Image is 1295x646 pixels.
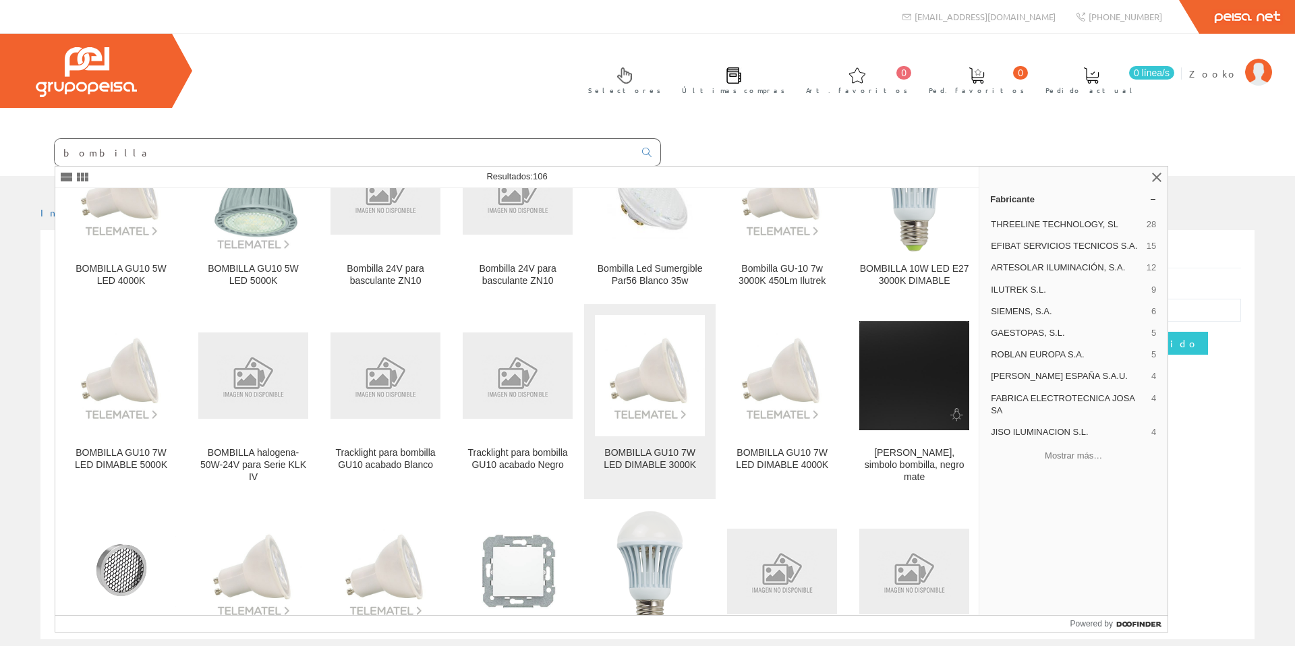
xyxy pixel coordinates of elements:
span: Powered by [1070,618,1113,630]
a: Tracklight para bombilla GU10 acabado Negro Tracklight para bombilla GU10 acabado Negro [452,304,583,499]
a: Powered by [1070,616,1168,632]
img: Grupo Peisa [36,47,137,97]
img: BOMBILLA GU10 5W LED 4000K [66,146,176,237]
img: BOMBILLA GU10 7W LED DIMABLE 4000K [727,330,837,421]
div: BOMBILLA GU10 5W LED 5000K [198,263,308,287]
a: BOMBILLA GU10 7W LED DIMABLE 3000K BOMBILLA GU10 7W LED DIMABLE 3000K [584,304,716,499]
span: Resultados: [486,171,547,181]
div: BOMBILLA halogena-50W-24V para Serie KLK IV [198,447,308,483]
span: JISO ILUMINACION S.L. [991,426,1146,438]
div: Bombilla GU-10 7w 3000K 450Lm Ilutrek [727,263,837,287]
button: Mostrar más… [985,444,1162,467]
div: BOMBILLA 10W LED E27 3000K DIMABLE [859,263,969,287]
img: BOMBILLA 9W LED E27 3000K NO DIMABLE [727,529,837,614]
a: Tracklight para bombilla GU10 acabado Blanco Tracklight para bombilla GU10 acabado Blanco [320,304,451,499]
span: GAESTOPAS, S.L. [991,327,1146,339]
a: BOMBILLA GU10 5W LED 5000K BOMBILLA GU10 5W LED 5000K [188,120,319,303]
a: Miro, tecla, simbolo bombilla, negro mate [PERSON_NAME], simbolo bombilla, negro mate [848,304,980,499]
span: 0 [896,66,911,80]
span: 4 [1151,426,1156,438]
span: Ped. favoritos [929,84,1025,97]
span: 5 [1151,349,1156,361]
img: Miro, tecla, simbolo bombilla, negro mate [859,321,969,430]
img: Bombilla 24V para basculante ZN10 [463,149,573,235]
img: Bombilla Led GU-10 7w 4000k 470Lm Ilutrek [198,526,308,617]
a: Zooko [1189,56,1272,69]
span: 0 [1013,66,1028,80]
span: 4 [1151,392,1156,417]
a: BOMBILLA halogena-50W-24V para Serie KLK IV BOMBILLA halogena-50W-24V para Serie KLK IV [188,304,319,499]
a: Selectores [575,56,668,102]
img: BOMBILLA 10W LED E27 3000K DIMABLE [881,131,948,252]
div: Tracklight para bombilla GU10 acabado Negro [463,447,573,471]
span: 12 [1147,262,1156,274]
a: Bombilla 24V para basculante ZN10 Bombilla 24V para basculante ZN10 [320,120,451,303]
span: 106 [533,171,548,181]
img: Bombilla Led GU-10 7w 5000k 500Lm Ilutrek [330,526,440,617]
img: BOMBILLA GU10 7W LED DIMABLE 3000K [595,330,705,421]
span: Zooko [1189,67,1238,80]
img: Bombilla 24V para basculante ZN10 [330,149,440,235]
a: BOMBILLA 10W LED E27 3000K DIMABLE BOMBILLA 10W LED E27 3000K DIMABLE [848,120,980,303]
a: BOMBILLA GU10 5W LED 4000K BOMBILLA GU10 5W LED 4000K [55,120,187,303]
span: ROBLAN EUROPA S.A. [991,349,1146,361]
img: BOMBILLA 9W LED E27 6300K NO DIMABLE [859,529,969,614]
span: Art. favoritos [806,84,908,97]
img: Accesorio para bombilla HLX06 y HLX10 [66,536,176,607]
img: Tracklight para bombilla GU10 acabado Blanco [330,332,440,418]
span: Últimas compras [682,84,785,97]
span: 6 [1151,305,1156,318]
div: Tracklight para bombilla GU10 acabado Blanco [330,447,440,471]
input: Buscar ... [55,139,634,166]
img: BOMBILLA GU10 7W LED DIMABLE 5000K [66,330,176,421]
span: 5 [1151,327,1156,339]
a: BOMBILLA GU10 7W LED DIMABLE 5000K BOMBILLA GU10 7W LED DIMABLE 5000K [55,304,187,499]
span: 0 línea/s [1129,66,1174,80]
span: 9 [1151,284,1156,296]
a: Bombilla Led Sumergible Par56 Blanco 35w Bombilla Led Sumergible Par56 Blanco 35w [584,120,716,303]
img: BOMBILLA 10W LED E27 3000K NO DIMABLE [616,510,683,632]
span: EFIBAT SERVICIOS TECNICOS S.A. [991,240,1141,252]
a: Últimas compras [668,56,792,102]
div: BOMBILLA GU10 5W LED 4000K [66,263,176,287]
a: BOMBILLA GU10 7W LED DIMABLE 4000K BOMBILLA GU10 7W LED DIMABLE 4000K [716,304,848,499]
span: Selectores [588,84,661,97]
span: [PHONE_NUMBER] [1089,11,1162,22]
div: [PERSON_NAME], simbolo bombilla, negro mate [859,447,969,483]
a: Bombilla 24V para basculante ZN10 Bombilla 24V para basculante ZN10 [452,120,583,303]
span: THREELINE TECHNOLOGY, SL [991,218,1141,231]
img: BOMBILLA halogena-50W-24V para Serie KLK IV [198,332,308,418]
span: 15 [1147,240,1156,252]
img: BOMBILLA GU10 5W LED 5000K [198,133,308,251]
img: Bombilla GU-10 7w 3000K 450Lm Ilutrek [727,146,837,237]
span: ILUTREK S.L. [991,284,1146,296]
span: 4 [1151,370,1156,382]
span: Pedido actual [1045,84,1137,97]
span: 28 [1147,218,1156,231]
div: BOMBILLA GU10 7W LED DIMABLE 5000K [66,447,176,471]
div: Bombilla 24V para basculante ZN10 [330,263,440,287]
span: ARTESOLAR ILUMINACIÓN, S.A. [991,262,1141,274]
a: Fabricante [979,188,1168,210]
img: Bombilla Led Sumergible Par56 Blanco 35w [595,140,705,243]
div: BOMBILLA GU10 7W LED DIMABLE 4000K [727,447,837,471]
a: Bombilla GU-10 7w 3000K 450Lm Ilutrek Bombilla GU-10 7w 3000K 450Lm Ilutrek [716,120,848,303]
img: Pulsador Na Logo Bombilla Bco Viva Bjc [463,517,573,626]
span: [PERSON_NAME] ESPAÑA S.A.U. [991,370,1146,382]
span: [EMAIL_ADDRESS][DOMAIN_NAME] [915,11,1056,22]
div: BOMBILLA GU10 7W LED DIMABLE 3000K [595,447,705,471]
span: FABRICA ELECTROTECNICA JOSA SA [991,392,1146,417]
img: Tracklight para bombilla GU10 acabado Negro [463,332,573,418]
span: SIEMENS, S.A. [991,305,1146,318]
a: Inicio [40,206,98,218]
div: Bombilla Led Sumergible Par56 Blanco 35w [595,263,705,287]
div: Bombilla 24V para basculante ZN10 [463,263,573,287]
